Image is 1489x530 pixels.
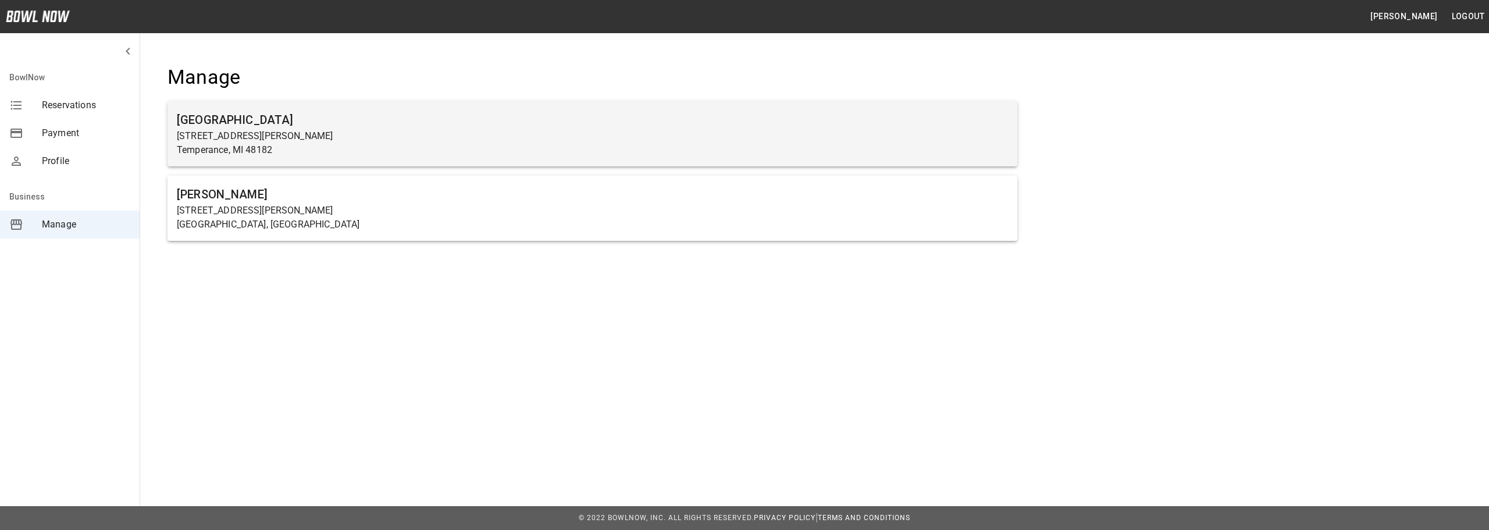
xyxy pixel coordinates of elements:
span: Profile [42,154,130,168]
p: [GEOGRAPHIC_DATA], [GEOGRAPHIC_DATA] [177,218,1008,232]
span: Reservations [42,98,130,112]
button: [PERSON_NAME] [1366,6,1442,27]
span: Payment [42,126,130,140]
span: Manage [42,218,130,232]
p: [STREET_ADDRESS][PERSON_NAME] [177,204,1008,218]
a: Terms and Conditions [818,514,910,522]
h6: [PERSON_NAME] [177,185,1008,204]
h6: [GEOGRAPHIC_DATA] [177,111,1008,129]
p: [STREET_ADDRESS][PERSON_NAME] [177,129,1008,143]
button: Logout [1447,6,1489,27]
h4: Manage [168,65,1017,90]
a: Privacy Policy [754,514,815,522]
p: Temperance, MI 48182 [177,143,1008,157]
span: © 2022 BowlNow, Inc. All Rights Reserved. [579,514,754,522]
img: logo [6,10,70,22]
